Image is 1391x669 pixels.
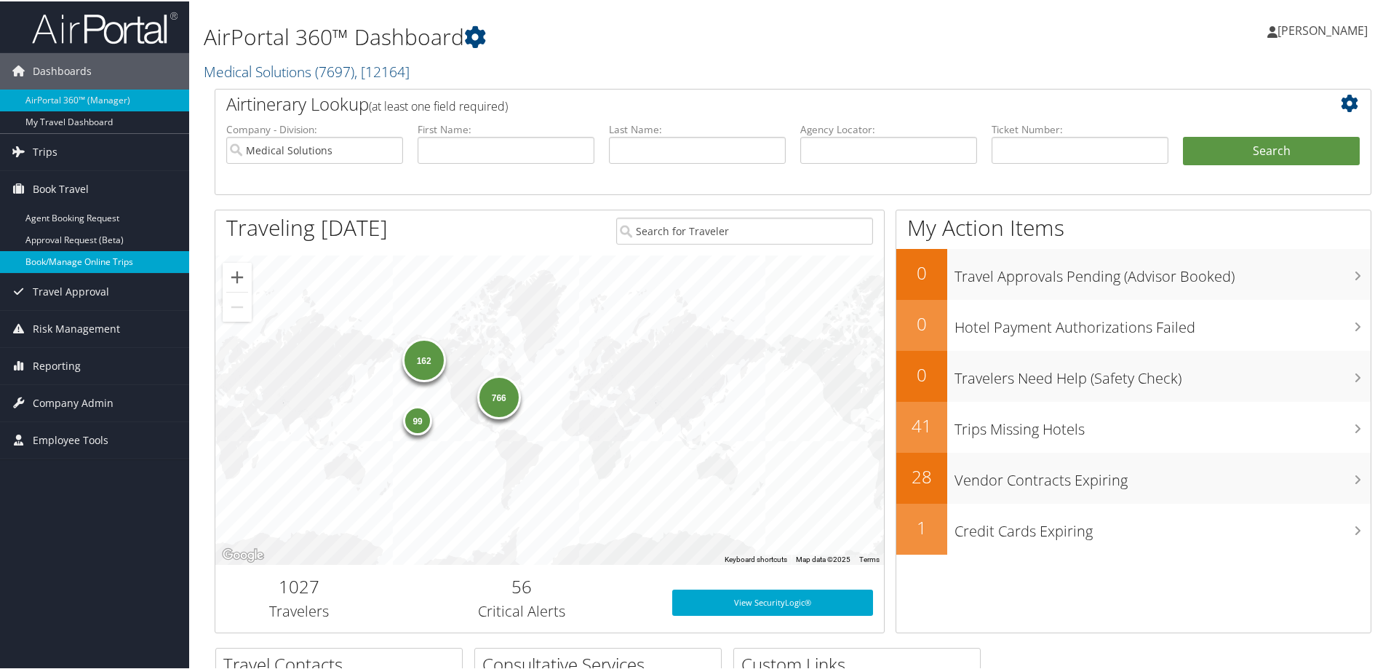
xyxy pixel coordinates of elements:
button: Keyboard shortcuts [725,553,787,563]
span: Map data ©2025 [796,554,850,562]
label: Company - Division: [226,121,403,135]
h2: 41 [896,412,947,437]
img: airportal-logo.png [32,9,178,44]
h3: Travelers [226,600,372,620]
a: [PERSON_NAME] [1267,7,1382,51]
div: 99 [403,404,432,433]
h2: 1027 [226,573,372,598]
img: Google [219,545,267,563]
button: Search [1183,135,1360,165]
a: 41Trips Missing Hotels [896,400,1371,451]
label: Agency Locator: [800,121,977,135]
span: Trips [33,132,57,169]
h2: 28 [896,463,947,488]
label: First Name: [418,121,594,135]
a: 0Hotel Payment Authorizations Failed [896,298,1371,349]
button: Zoom out [223,291,252,320]
span: Risk Management [33,309,120,346]
span: Travel Approval [33,272,109,309]
a: Terms (opens in new tab) [859,554,880,562]
h3: Credit Cards Expiring [954,512,1371,540]
h2: 0 [896,361,947,386]
a: 0Travel Approvals Pending (Advisor Booked) [896,248,1371,298]
h2: 0 [896,259,947,284]
span: Employee Tools [33,421,108,457]
a: Open this area in Google Maps (opens a new window) [219,545,267,563]
h3: Travelers Need Help (Safety Check) [954,360,1371,387]
span: Book Travel [33,170,89,206]
h3: Critical Alerts [394,600,650,620]
h3: Trips Missing Hotels [954,411,1371,438]
a: 1Credit Cards Expiring [896,502,1371,553]
div: 162 [402,337,445,381]
label: Last Name: [609,121,786,135]
span: , [ 12164 ] [354,60,410,80]
a: 0Travelers Need Help (Safety Check) [896,349,1371,400]
label: Ticket Number: [992,121,1168,135]
h2: 56 [394,573,650,598]
h1: AirPortal 360™ Dashboard [204,20,989,51]
button: Zoom in [223,261,252,290]
span: (at least one field required) [369,97,508,113]
h3: Vendor Contracts Expiring [954,462,1371,489]
h3: Hotel Payment Authorizations Failed [954,309,1371,336]
span: Reporting [33,347,81,383]
h1: My Action Items [896,211,1371,242]
span: ( 7697 ) [315,60,354,80]
a: 28Vendor Contracts Expiring [896,451,1371,502]
div: 766 [477,374,520,418]
span: Company Admin [33,384,113,420]
h1: Traveling [DATE] [226,211,388,242]
a: View SecurityLogic® [672,588,873,614]
span: Dashboards [33,52,92,88]
span: [PERSON_NAME] [1278,21,1368,37]
h3: Travel Approvals Pending (Advisor Booked) [954,258,1371,285]
h2: 0 [896,310,947,335]
h2: 1 [896,514,947,539]
h2: Airtinerary Lookup [226,90,1264,115]
input: Search for Traveler [616,216,873,243]
a: Medical Solutions [204,60,410,80]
